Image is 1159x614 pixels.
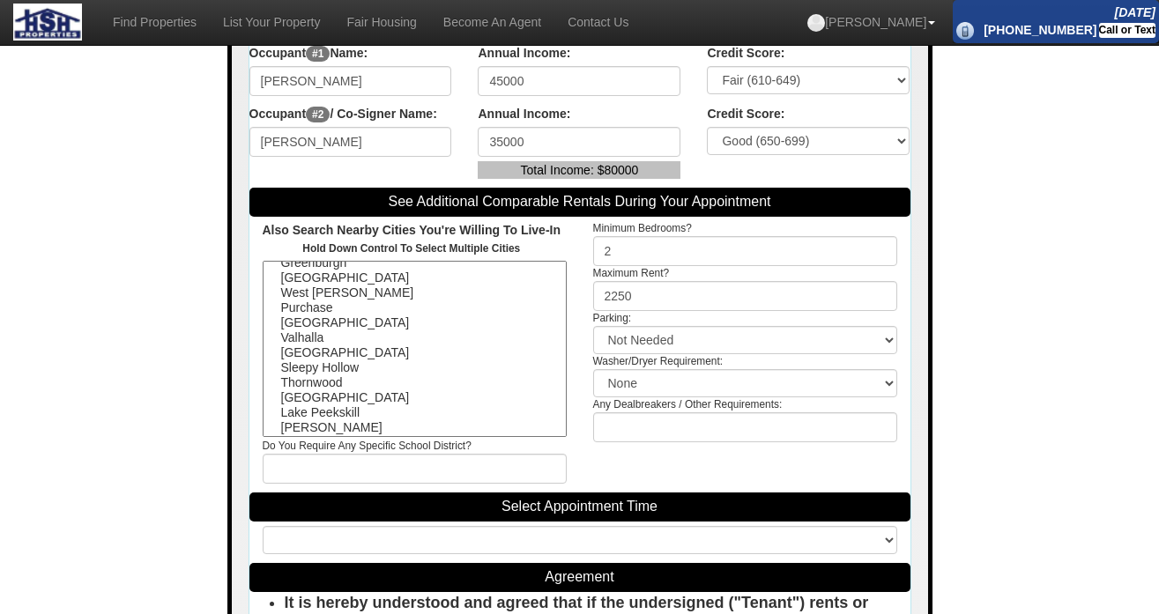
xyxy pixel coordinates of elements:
[263,261,567,484] div: Do You Require Any Specific School District?
[1099,23,1155,38] div: Call or Text
[264,330,566,345] option: Valhalla
[249,105,437,122] label: Occupant / Co-Signer Name:
[478,105,570,122] label: Annual Income:
[249,563,910,592] div: Agreement
[984,23,1096,37] b: [PHONE_NUMBER]
[249,188,910,217] div: See Additional Comparable Rentals During Your Appointment
[478,161,680,179] div: Total Income: $
[306,107,330,122] span: #2
[264,360,566,375] option: Sleepy Hollow
[264,345,566,360] option: [GEOGRAPHIC_DATA]
[306,46,330,62] span: #1
[302,242,520,255] small: Hold Down Control To Select Multiple Cities
[1115,5,1155,19] i: [DATE]
[264,420,566,435] option: [PERSON_NAME]
[707,44,784,62] label: Credit Score:
[264,315,566,330] option: [GEOGRAPHIC_DATA]
[604,163,638,177] span: 80000
[264,390,566,405] option: [GEOGRAPHIC_DATA]
[580,221,910,442] div: Minimum Bedrooms? Maximum Rent? Parking: Washer/Dryer Requirement: Any Dealbreakers / Other Requi...
[264,270,566,285] option: [GEOGRAPHIC_DATA]
[807,14,825,32] img: default-profile.png
[264,375,566,390] option: Thornwood
[264,405,566,420] option: Lake Peekskill
[707,105,784,122] label: Credit Score:
[249,492,910,522] div: Select Appointment Time
[263,221,561,256] label: Also Search Nearby Cities You're Willing To Live-In
[264,255,566,270] option: Greenburgh
[264,285,566,300] option: West [PERSON_NAME]
[956,22,974,40] img: phone_icon.png
[249,44,368,62] label: Occupant Name:
[264,300,566,315] option: Purchase
[478,44,570,62] label: Annual Income:
[249,127,452,157] input: If Applicable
